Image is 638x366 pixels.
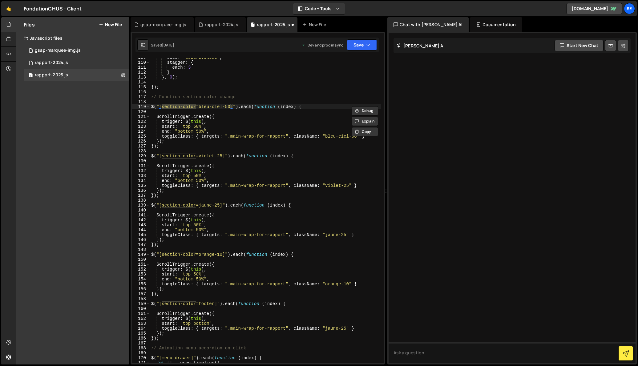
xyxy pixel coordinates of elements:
div: 111 [132,65,150,70]
button: Debug [352,106,378,115]
div: 135 [132,183,150,188]
div: 134 [132,178,150,183]
div: 118 [132,99,150,104]
div: 127 [132,144,150,149]
div: 163 [132,321,150,326]
a: [DOMAIN_NAME] [567,3,622,14]
div: 147 [132,242,150,247]
div: 152 [132,267,150,272]
div: 146 [132,237,150,242]
div: 132 [132,168,150,173]
div: 9197/42513.js [24,69,129,81]
div: 153 [132,272,150,277]
div: gsap-marquee-img.js [35,48,81,53]
div: Documentation [470,17,522,32]
div: 142 [132,218,150,223]
div: 144 [132,227,150,232]
div: 130 [132,159,150,163]
div: 165 [132,331,150,336]
div: [DATE] [162,42,174,48]
div: rapport-2025.js [35,72,68,78]
div: 149 [132,252,150,257]
div: 124 [132,129,150,134]
div: 156 [132,287,150,292]
div: 164 [132,326,150,331]
div: rapport-2024.js [35,60,68,66]
div: 155 [132,282,150,287]
div: Chat with [PERSON_NAME] AI [387,17,469,32]
div: 113 [132,75,150,80]
button: New File [99,22,122,27]
div: 122 [132,119,150,124]
div: 160 [132,306,150,311]
div: 9197/37632.js [24,44,129,57]
div: rapport-2024.js [205,22,238,28]
div: 137 [132,193,150,198]
a: Se [624,3,635,14]
button: Copy [352,127,378,136]
div: 121 [132,114,150,119]
div: 170 [132,356,150,360]
div: 143 [132,223,150,227]
div: Javascript files [16,32,129,44]
div: 136 [132,188,150,193]
div: New File [302,22,328,28]
div: 141 [132,213,150,218]
div: 145 [132,232,150,237]
button: Save [347,39,377,50]
div: 133 [132,173,150,178]
button: Explain [352,117,378,126]
div: 169 [132,351,150,356]
button: Start new chat [555,40,604,51]
div: 129 [132,154,150,159]
div: 131 [132,163,150,168]
a: 🤙 [1,1,16,16]
h2: [PERSON_NAME] AI [397,43,445,49]
div: 166 [132,336,150,341]
button: Code + Tools [293,3,345,14]
div: 150 [132,257,150,262]
div: 9197/19789.js [24,57,129,69]
div: 167 [132,341,150,346]
div: 171 [132,360,150,365]
div: 157 [132,292,150,296]
div: Dev and prod in sync [301,42,343,48]
div: 114 [132,80,150,85]
div: 119 [132,104,150,109]
div: 161 [132,311,150,316]
div: 115 [132,85,150,90]
div: 148 [132,247,150,252]
div: 159 [132,301,150,306]
div: FondationCHUS - Client [24,5,82,12]
span: 1 [29,73,33,78]
div: 116 [132,90,150,95]
div: rapport-2025.js [257,22,290,28]
div: 123 [132,124,150,129]
div: 154 [132,277,150,282]
div: gsap-marquee-img.js [140,22,186,28]
div: 128 [132,149,150,154]
div: 125 [132,134,150,139]
div: 138 [132,198,150,203]
div: 126 [132,139,150,144]
div: 158 [132,296,150,301]
div: 151 [132,262,150,267]
div: 140 [132,208,150,213]
div: 120 [132,109,150,114]
div: 110 [132,60,150,65]
div: 117 [132,95,150,99]
h2: Files [24,21,35,28]
div: 162 [132,316,150,321]
div: 168 [132,346,150,351]
div: Saved [151,42,174,48]
div: 112 [132,70,150,75]
div: 139 [132,203,150,208]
